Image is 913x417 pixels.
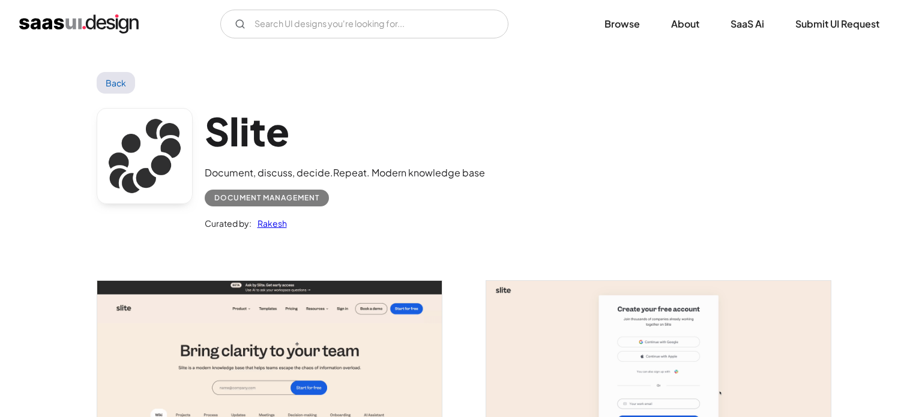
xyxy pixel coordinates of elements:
a: home [19,14,139,34]
div: Document Management [214,191,319,205]
a: Browse [590,11,654,37]
a: Back [97,72,136,94]
div: Curated by: [205,216,252,230]
a: SaaS Ai [716,11,779,37]
h1: Slite [205,108,485,154]
a: About [657,11,714,37]
form: Email Form [220,10,508,38]
div: Document, discuss, decide.Repeat. Modern knowledge base [205,166,485,180]
a: Submit UI Request [781,11,894,37]
a: Rakesh [252,216,287,230]
input: Search UI designs you're looking for... [220,10,508,38]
